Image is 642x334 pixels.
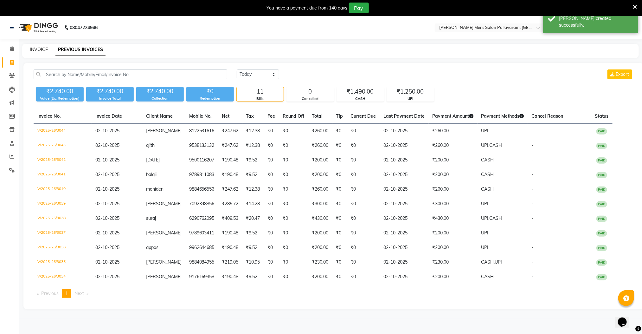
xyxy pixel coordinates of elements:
[242,124,264,139] td: ₹12.38
[308,255,332,270] td: ₹230.00
[218,211,242,226] td: ₹409.53
[279,138,308,153] td: ₹0
[332,124,347,139] td: ₹0
[481,230,489,236] span: UPI
[185,167,218,182] td: 9789811083
[279,197,308,211] td: ₹0
[347,255,380,270] td: ₹0
[337,96,384,102] div: CASH
[481,128,489,134] span: UPI
[532,157,534,163] span: -
[380,240,429,255] td: 02-10-2025
[218,153,242,167] td: ₹190.48
[429,167,478,182] td: ₹200.00
[136,96,184,101] div: Collection
[30,47,48,52] a: INVOICE
[267,5,348,11] div: You have a payment due from 140 days
[308,153,332,167] td: ₹200.00
[264,138,279,153] td: ₹0
[433,113,474,119] span: Payment Amount
[279,153,308,167] td: ₹0
[387,87,434,96] div: ₹1,250.00
[146,128,182,134] span: [PERSON_NAME]
[347,153,380,167] td: ₹0
[242,211,264,226] td: ₹20.47
[246,113,254,119] span: Tax
[559,15,633,29] div: Bill created successfully.
[70,19,98,36] b: 08047224946
[264,124,279,139] td: ₹0
[65,291,68,296] span: 1
[596,216,607,222] span: PAID
[481,215,490,221] span: UPI,
[380,153,429,167] td: 02-10-2025
[218,226,242,240] td: ₹190.48
[264,211,279,226] td: ₹0
[429,270,478,284] td: ₹200.00
[37,113,61,119] span: Invoice No.
[185,270,218,284] td: 9176169358
[237,87,284,96] div: 11
[146,245,158,250] span: appas
[532,128,534,134] span: -
[185,211,218,226] td: 6290762095
[380,255,429,270] td: 02-10-2025
[380,124,429,139] td: 02-10-2025
[242,240,264,255] td: ₹9.52
[308,226,332,240] td: ₹200.00
[481,186,494,192] span: CASH
[95,157,119,163] span: 02-10-2025
[34,182,92,197] td: V/2025-26/3040
[237,96,284,102] div: Bills
[532,186,534,192] span: -
[380,138,429,153] td: 02-10-2025
[596,245,607,251] span: PAID
[347,138,380,153] td: ₹0
[596,157,607,164] span: PAID
[332,255,347,270] td: ₹0
[429,182,478,197] td: ₹260.00
[186,96,234,101] div: Redemption
[279,255,308,270] td: ₹0
[308,167,332,182] td: ₹200.00
[34,197,92,211] td: V/2025-26/3039
[279,240,308,255] td: ₹0
[264,270,279,284] td: ₹0
[429,153,478,167] td: ₹200.00
[490,142,502,148] span: CASH
[347,226,380,240] td: ₹0
[596,274,607,280] span: PAID
[532,172,534,177] span: -
[279,124,308,139] td: ₹0
[596,187,607,193] span: PAID
[429,255,478,270] td: ₹230.00
[16,19,60,36] img: logo
[615,309,636,328] iframe: chat widget
[287,96,334,102] div: Cancelled
[268,113,275,119] span: Fee
[616,71,629,77] span: Export
[336,113,343,119] span: Tip
[532,259,534,265] span: -
[380,270,429,284] td: 02-10-2025
[347,124,380,139] td: ₹0
[86,96,134,101] div: Invoice Total
[380,167,429,182] td: 02-10-2025
[532,113,563,119] span: Cancel Reason
[481,245,489,250] span: UPI
[490,215,502,221] span: CASH
[34,240,92,255] td: V/2025-26/3036
[264,226,279,240] td: ₹0
[308,197,332,211] td: ₹300.00
[332,167,347,182] td: ₹0
[146,172,157,177] span: balaji
[34,255,92,270] td: V/2025-26/3035
[429,138,478,153] td: ₹260.00
[429,226,478,240] td: ₹200.00
[95,113,122,119] span: Invoice Date
[264,153,279,167] td: ₹0
[146,113,173,119] span: Client Name
[146,274,182,279] span: [PERSON_NAME]
[308,211,332,226] td: ₹430.00
[218,197,242,211] td: ₹285.72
